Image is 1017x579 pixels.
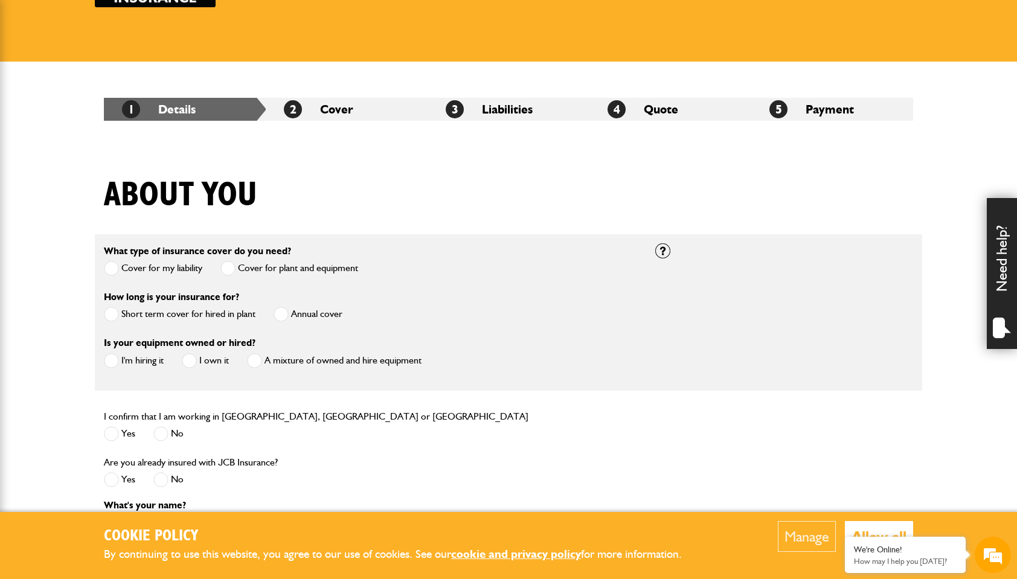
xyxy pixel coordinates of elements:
p: What's your name? [104,501,637,510]
p: By continuing to use this website, you agree to our use of cookies. See our for more information. [104,545,702,564]
h2: Cookie Policy [104,527,702,546]
li: Details [104,98,266,121]
span: 4 [608,100,626,118]
label: Cover for my liability [104,261,202,276]
label: Is your equipment owned or hired? [104,338,255,348]
label: I confirm that I am working in [GEOGRAPHIC_DATA], [GEOGRAPHIC_DATA] or [GEOGRAPHIC_DATA] [104,412,528,421]
span: 2 [284,100,302,118]
div: Need help? [987,198,1017,349]
h1: About you [104,175,257,216]
label: I'm hiring it [104,353,164,368]
p: How may I help you today? [854,557,957,566]
label: Yes [104,426,135,441]
span: 1 [122,100,140,118]
span: 3 [446,100,464,118]
label: Yes [104,472,135,487]
button: Allow all [845,521,913,552]
label: Annual cover [274,307,342,322]
label: What type of insurance cover do you need? [104,246,291,256]
label: No [153,426,184,441]
a: cookie and privacy policy [451,547,581,561]
label: A mixture of owned and hire equipment [247,353,422,368]
span: 5 [769,100,788,118]
li: Quote [589,98,751,121]
button: Manage [778,521,836,552]
label: Cover for plant and equipment [220,261,358,276]
li: Cover [266,98,428,121]
li: Payment [751,98,913,121]
label: Short term cover for hired in plant [104,307,255,322]
div: We're Online! [854,545,957,555]
label: I own it [182,353,229,368]
label: Are you already insured with JCB Insurance? [104,458,278,467]
li: Liabilities [428,98,589,121]
label: No [153,472,184,487]
label: How long is your insurance for? [104,292,239,302]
